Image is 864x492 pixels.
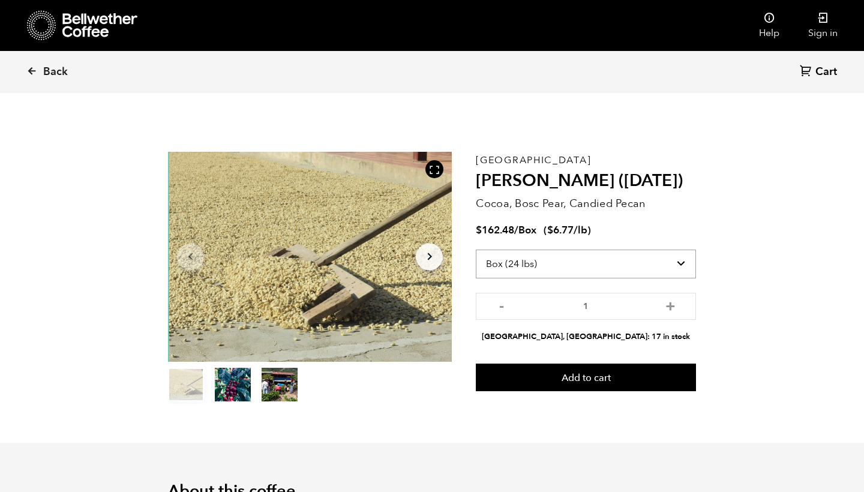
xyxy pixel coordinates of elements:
[800,64,840,80] a: Cart
[815,65,837,79] span: Cart
[476,196,696,212] p: Cocoa, Bosc Pear, Candied Pecan
[43,65,68,79] span: Back
[544,223,591,237] span: ( )
[547,223,553,237] span: $
[663,299,678,311] button: +
[574,223,587,237] span: /lb
[476,364,696,391] button: Add to cart
[518,223,536,237] span: Box
[476,223,514,237] bdi: 162.48
[476,331,696,343] li: [GEOGRAPHIC_DATA], [GEOGRAPHIC_DATA]: 17 in stock
[514,223,518,237] span: /
[494,299,509,311] button: -
[476,171,696,191] h2: [PERSON_NAME] ([DATE])
[476,223,482,237] span: $
[547,223,574,237] bdi: 6.77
